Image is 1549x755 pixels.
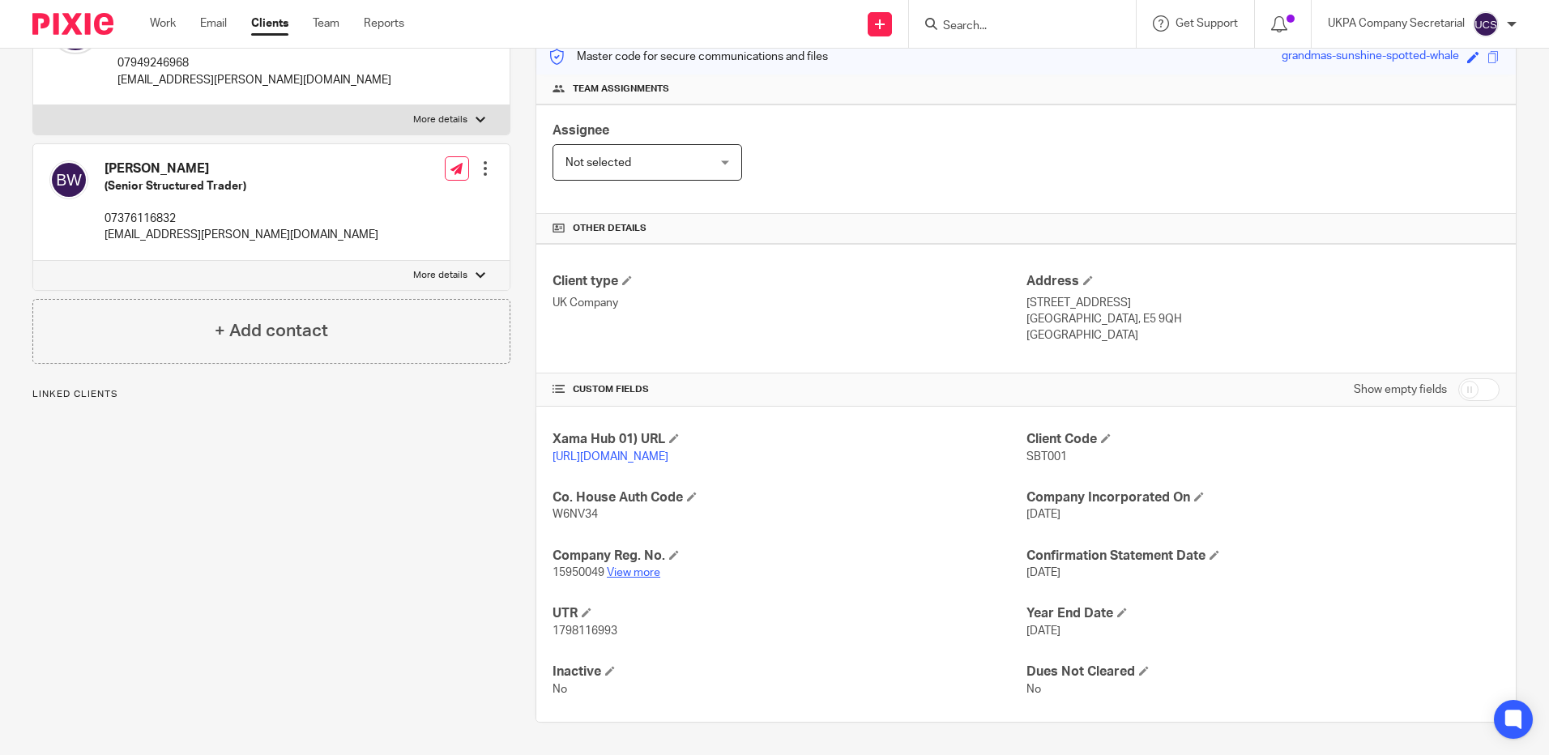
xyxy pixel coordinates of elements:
h4: Xama Hub 01) URL [553,431,1026,448]
span: [DATE] [1026,567,1060,578]
span: Get Support [1176,18,1238,29]
p: [EMAIL_ADDRESS][PERSON_NAME][DOMAIN_NAME] [117,72,391,88]
p: More details [413,113,467,126]
span: 1798116993 [553,625,617,637]
a: Clients [251,15,288,32]
a: View more [607,567,660,578]
span: Not selected [565,157,631,168]
span: No [1026,684,1041,695]
h4: CUSTOM FIELDS [553,383,1026,396]
h4: Inactive [553,663,1026,680]
img: svg%3E [49,160,88,199]
span: SBT001 [1026,451,1067,463]
p: [GEOGRAPHIC_DATA] [1026,327,1500,343]
p: Linked clients [32,388,510,401]
h4: Company Incorporated On [1026,489,1500,506]
h4: Year End Date [1026,605,1500,622]
a: Team [313,15,339,32]
h4: Company Reg. No. [553,548,1026,565]
p: [STREET_ADDRESS] [1026,295,1500,311]
h4: [PERSON_NAME] [105,160,378,177]
a: Work [150,15,176,32]
span: Assignee [553,124,609,137]
p: More details [413,269,467,282]
p: UK Company [553,295,1026,311]
a: Reports [364,15,404,32]
h4: Dues Not Cleared [1026,663,1500,680]
span: [DATE] [1026,625,1060,637]
span: Team assignments [573,83,669,96]
span: [DATE] [1026,509,1060,520]
a: Email [200,15,227,32]
input: Search [941,19,1087,34]
p: UKPA Company Secretarial [1328,15,1465,32]
h4: Co. House Auth Code [553,489,1026,506]
p: [GEOGRAPHIC_DATA], E5 9QH [1026,311,1500,327]
h4: Client Code [1026,431,1500,448]
div: grandmas-sunshine-spotted-whale [1282,48,1459,66]
p: Master code for secure communications and files [548,49,828,65]
span: No [553,684,567,695]
a: [URL][DOMAIN_NAME] [553,451,668,463]
span: W6NV34 [553,509,598,520]
img: svg%3E [1473,11,1499,37]
p: [EMAIL_ADDRESS][PERSON_NAME][DOMAIN_NAME] [105,227,378,243]
h4: Address [1026,273,1500,290]
span: 15950049 [553,567,604,578]
h5: (Senior Structured Trader) [105,178,378,194]
h4: UTR [553,605,1026,622]
p: 07949246968 [117,55,391,71]
h4: Confirmation Statement Date [1026,548,1500,565]
h4: + Add contact [215,318,328,343]
h4: Client type [553,273,1026,290]
img: Pixie [32,13,113,35]
label: Show empty fields [1354,382,1447,398]
p: 07376116832 [105,211,378,227]
span: Other details [573,222,646,235]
